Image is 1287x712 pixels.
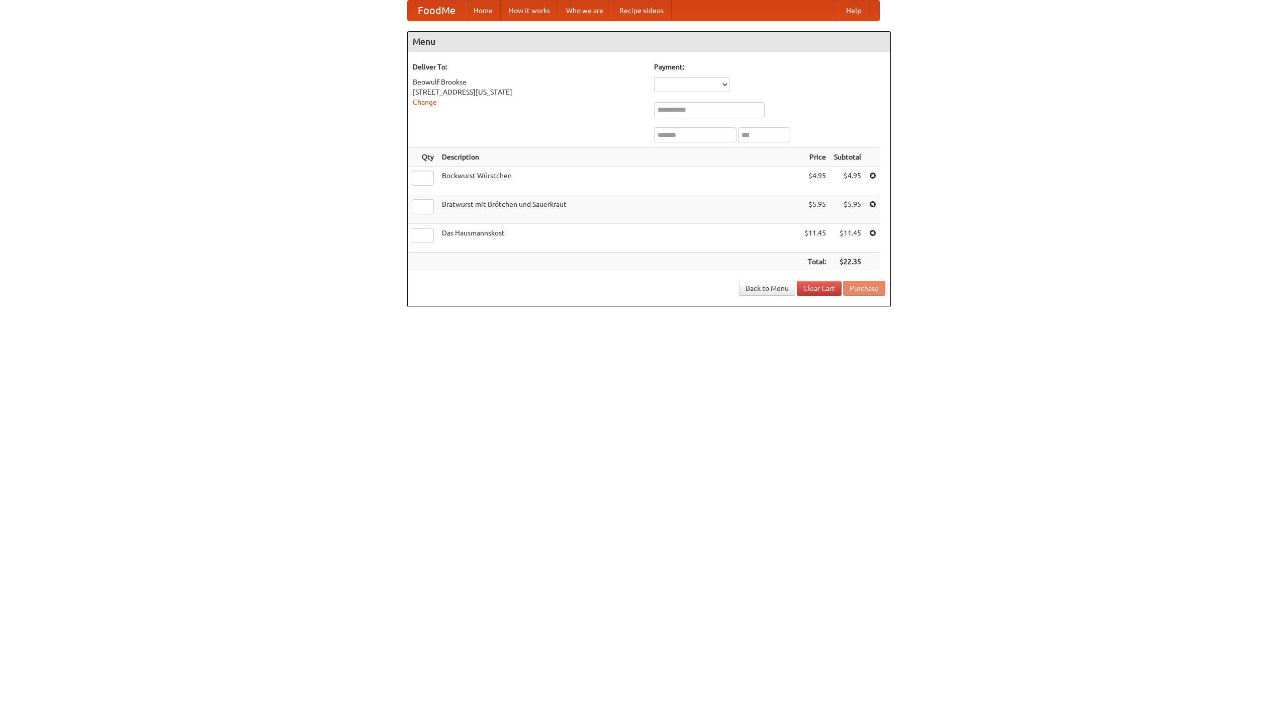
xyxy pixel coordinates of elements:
[558,1,611,21] a: Who we are
[466,1,501,21] a: Home
[413,62,644,72] h5: Deliver To:
[800,167,830,195] td: $4.95
[413,77,644,87] div: Beowulf Brookse
[800,195,830,224] td: $5.95
[843,281,885,296] button: Purchase
[611,1,672,21] a: Recipe videos
[408,148,438,167] th: Qty
[739,281,795,296] a: Back to Menu
[797,281,842,296] a: Clear Cart
[438,167,800,195] td: Bockwurst Würstchen
[408,32,890,52] h4: Menu
[438,195,800,224] td: Bratwurst mit Brötchen und Sauerkraut
[830,253,865,271] th: $22.35
[830,224,865,253] td: $11.45
[438,148,800,167] th: Description
[838,1,869,21] a: Help
[413,98,437,106] a: Change
[501,1,558,21] a: How it works
[654,62,885,72] h5: Payment:
[800,224,830,253] td: $11.45
[413,87,644,97] div: [STREET_ADDRESS][US_STATE]
[830,195,865,224] td: $5.95
[408,1,466,21] a: FoodMe
[800,148,830,167] th: Price
[830,167,865,195] td: $4.95
[830,148,865,167] th: Subtotal
[438,224,800,253] td: Das Hausmannskost
[800,253,830,271] th: Total:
